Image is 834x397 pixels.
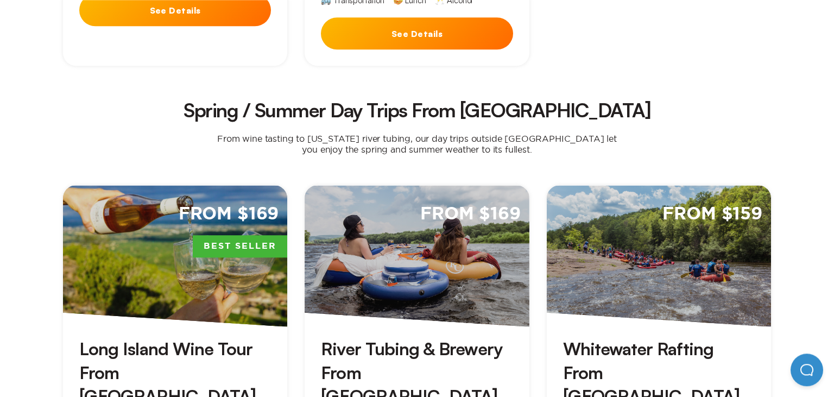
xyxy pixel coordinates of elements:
[791,354,823,386] iframe: Help Scout Beacon - Open
[662,203,762,226] span: From $159
[193,235,287,258] span: Best Seller
[72,100,762,120] h2: Spring / Summer Day Trips From [GEOGRAPHIC_DATA]
[420,203,521,226] span: From $169
[179,203,279,226] span: From $169
[200,133,634,155] p: From wine tasting to [US_STATE] river tubing, our day trips outside [GEOGRAPHIC_DATA] let you enj...
[321,17,513,49] button: See Details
